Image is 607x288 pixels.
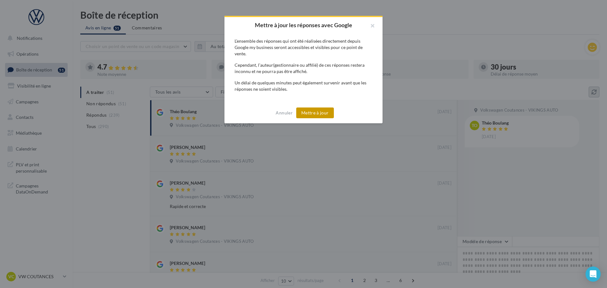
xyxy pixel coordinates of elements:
button: Mettre à jour [296,107,334,118]
h2: Mettre à jour les réponses avec Google [235,22,372,28]
button: Annuler [273,109,295,117]
div: Cependant, l’auteur(gestionnaire ou affilié) de ces réponses restera inconnu et ne pourra pas êtr... [235,62,372,75]
span: L’ensemble des réponses qui ont été réalisées directement depuis Google my business seront access... [235,38,363,56]
div: Un délai de quelques minutes peut également survenir avant que les réponses ne soient visibles. [235,80,372,92]
div: Open Intercom Messenger [586,267,601,282]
